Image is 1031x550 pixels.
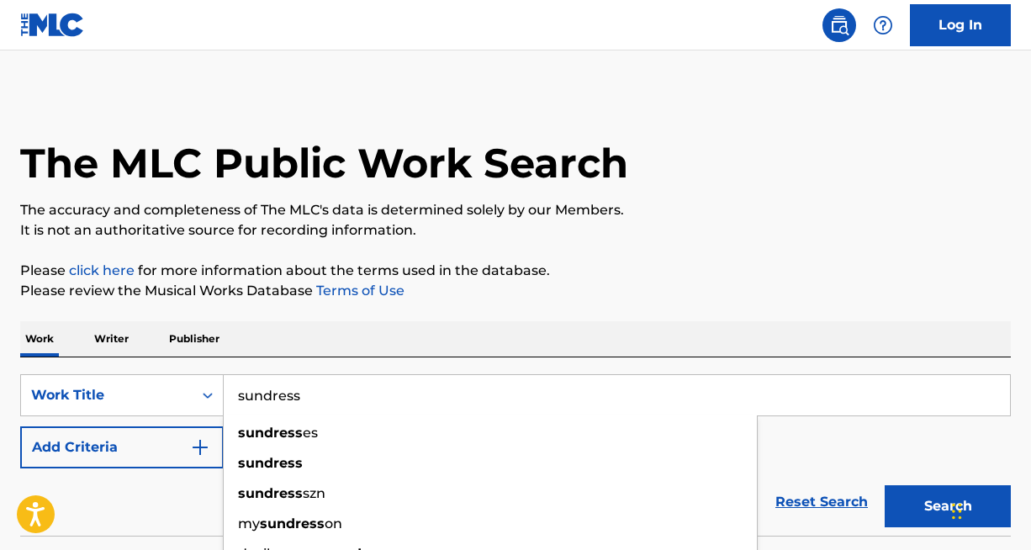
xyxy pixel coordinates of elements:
[20,138,628,188] h1: The MLC Public Work Search
[20,220,1011,241] p: It is not an authoritative source for recording information.
[20,321,59,357] p: Work
[20,261,1011,281] p: Please for more information about the terms used in the database.
[20,374,1011,536] form: Search Form
[866,8,900,42] div: Help
[20,200,1011,220] p: The accuracy and completeness of The MLC's data is determined solely by our Members.
[303,485,325,501] span: szn
[885,485,1011,527] button: Search
[260,516,325,531] strong: sundress
[325,516,342,531] span: on
[20,13,85,37] img: MLC Logo
[313,283,404,299] a: Terms of Use
[873,15,893,35] img: help
[238,455,303,471] strong: sundress
[238,485,303,501] strong: sundress
[20,281,1011,301] p: Please review the Musical Works Database
[238,425,303,441] strong: sundress
[20,426,224,468] button: Add Criteria
[822,8,856,42] a: Public Search
[947,469,1031,550] iframe: Chat Widget
[164,321,225,357] p: Publisher
[952,486,962,537] div: Drag
[767,484,876,521] a: Reset Search
[89,321,134,357] p: Writer
[31,385,182,405] div: Work Title
[69,262,135,278] a: click here
[910,4,1011,46] a: Log In
[190,437,210,457] img: 9d2ae6d4665cec9f34b9.svg
[829,15,849,35] img: search
[303,425,318,441] span: es
[238,516,260,531] span: my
